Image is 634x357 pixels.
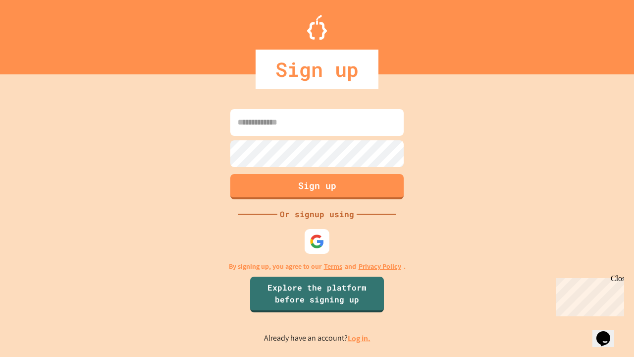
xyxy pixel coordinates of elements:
[229,261,406,272] p: By signing up, you agree to our and .
[4,4,68,63] div: Chat with us now!Close
[230,174,404,199] button: Sign up
[592,317,624,347] iframe: chat widget
[348,333,370,344] a: Log in.
[552,274,624,316] iframe: chat widget
[359,261,401,272] a: Privacy Policy
[256,50,378,89] div: Sign up
[264,332,370,345] p: Already have an account?
[277,208,357,220] div: Or signup using
[310,234,324,249] img: google-icon.svg
[250,277,384,312] a: Explore the platform before signing up
[324,261,342,272] a: Terms
[307,15,327,40] img: Logo.svg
